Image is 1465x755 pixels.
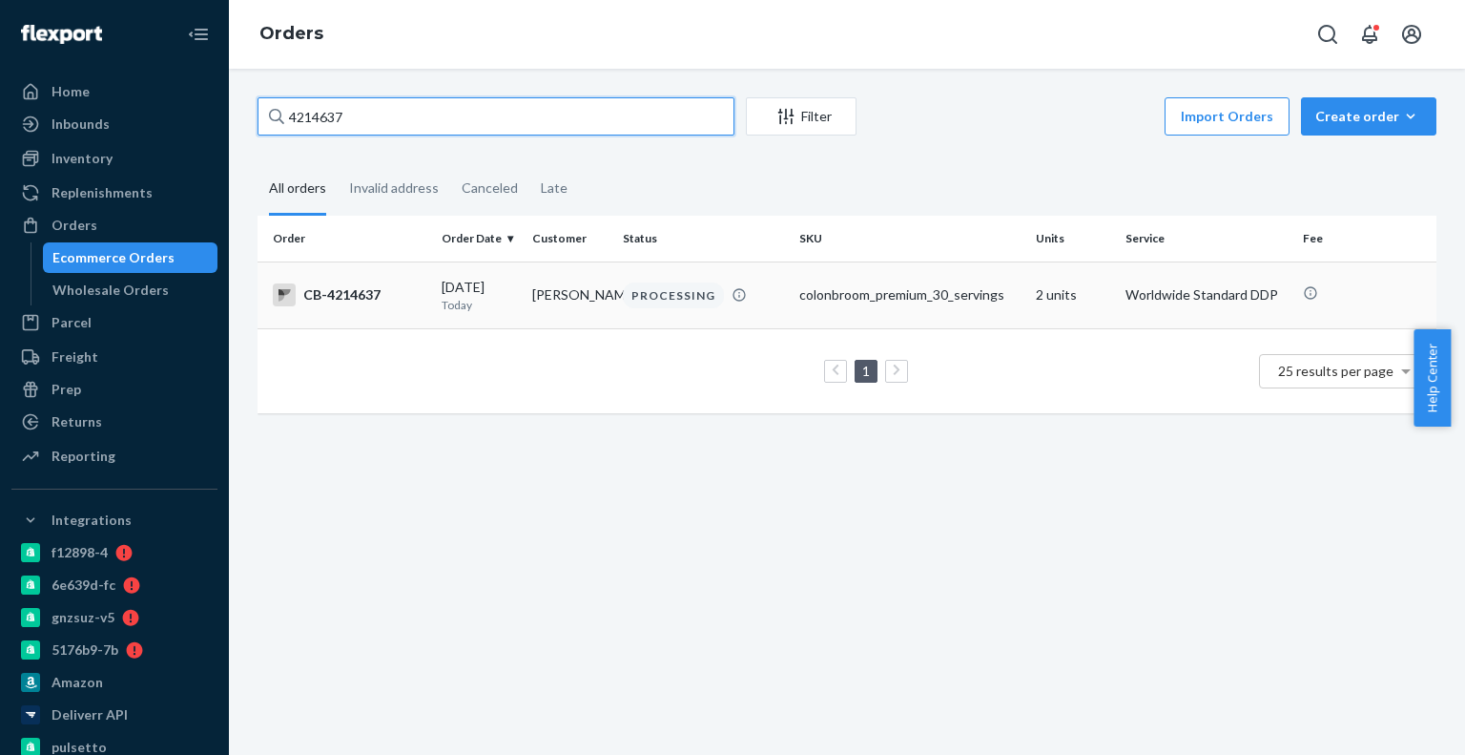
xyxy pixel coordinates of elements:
th: SKU [792,216,1027,262]
div: Freight [52,347,98,367]
img: Flexport logo [21,25,102,44]
a: Deliverr API [11,700,217,730]
div: Reporting [52,447,115,466]
a: Wholesale Orders [43,275,218,305]
a: Ecommerce Orders [43,242,218,273]
a: Reporting [11,441,217,472]
span: 25 results per page [1278,363,1393,379]
div: Deliverr API [52,705,128,724]
div: Customer [532,230,608,246]
div: PROCESSING [623,283,724,308]
th: Order Date [434,216,525,262]
input: Search orders [258,97,734,136]
div: 6e639d-fc [52,576,115,595]
a: Orders [11,210,217,241]
a: 5176b9-7b [11,635,217,665]
a: Prep [11,374,217,405]
a: Amazon [11,667,217,698]
a: Orders [259,23,323,44]
a: Home [11,76,217,107]
div: f12898-4 [52,543,108,562]
button: Create order [1301,97,1436,136]
td: 2 units [1028,262,1119,328]
button: Open Search Box [1309,15,1347,53]
a: f12898-4 [11,537,217,568]
div: Integrations [52,511,132,530]
a: Freight [11,342,217,372]
div: 5176b9-7b [52,640,118,660]
a: Replenishments [11,178,217,208]
button: Import Orders [1165,97,1290,136]
div: All orders [269,163,326,216]
a: Page 1 is your current page [858,363,874,379]
div: Parcel [52,313,92,332]
button: Open notifications [1351,15,1389,53]
div: Prep [52,380,81,399]
div: gnzsuz-v5 [52,608,114,627]
div: colonbroom_premium_30_servings [799,285,1020,304]
div: Wholesale Orders [52,281,169,300]
a: Parcel [11,307,217,338]
th: Status [615,216,792,262]
div: Returns [52,412,102,431]
button: Help Center [1413,329,1451,427]
a: 6e639d-fc [11,570,217,600]
p: Worldwide Standard DDP [1125,285,1287,304]
p: Today [442,297,517,313]
div: Create order [1315,107,1422,126]
th: Order [258,216,434,262]
div: Filter [747,107,856,126]
div: Late [541,163,567,213]
a: Inbounds [11,109,217,139]
div: Inventory [52,149,113,168]
div: Ecommerce Orders [52,248,175,267]
div: Amazon [52,673,103,692]
button: Filter [746,97,856,136]
div: [DATE] [442,278,517,313]
div: Home [52,82,90,101]
ol: breadcrumbs [244,7,339,62]
div: Orders [52,216,97,235]
td: [PERSON_NAME] [525,262,615,328]
button: Open account menu [1393,15,1431,53]
a: Returns [11,407,217,437]
div: Inbounds [52,115,110,134]
button: Close Navigation [179,15,217,53]
div: CB-4214637 [273,283,426,306]
button: Integrations [11,505,217,535]
div: Replenishments [52,183,153,202]
a: Inventory [11,143,217,174]
th: Units [1028,216,1119,262]
div: Canceled [462,163,518,213]
a: gnzsuz-v5 [11,602,217,633]
th: Fee [1295,216,1436,262]
th: Service [1118,216,1294,262]
div: Invalid address [349,163,439,213]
